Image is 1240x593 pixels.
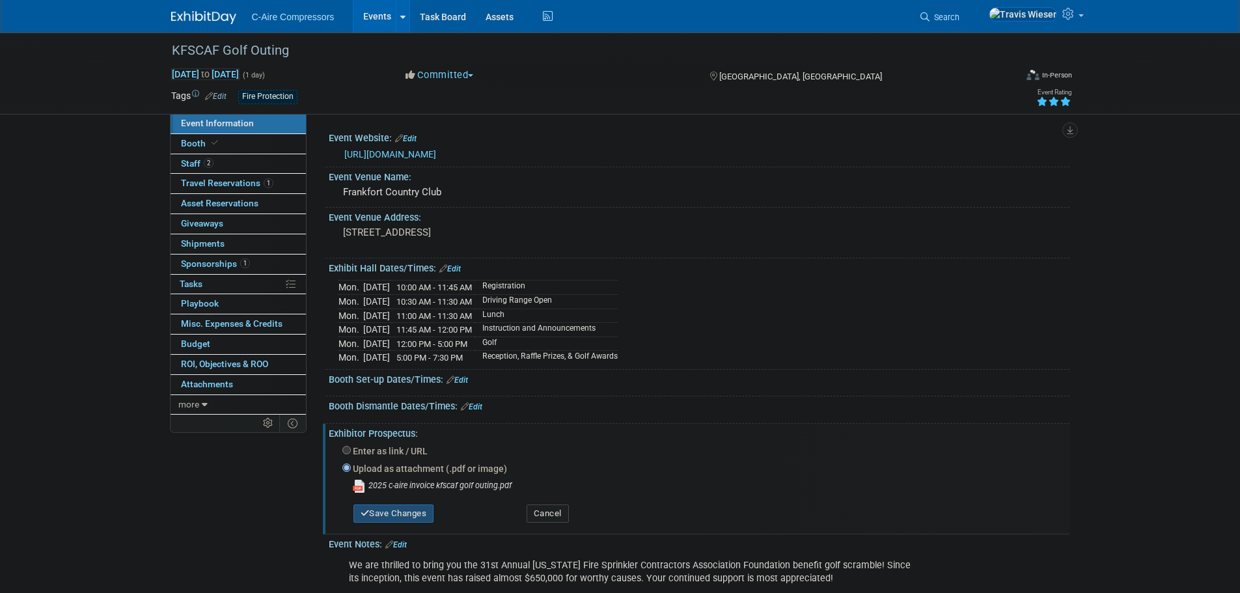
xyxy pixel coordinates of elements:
a: Budget [171,335,306,354]
div: Frankfort Country Club [338,182,1060,202]
a: Edit [395,134,417,143]
span: Tasks [180,279,202,289]
a: Edit [205,92,227,101]
a: Tasks [171,275,306,294]
img: ExhibitDay [171,11,236,24]
a: Search [912,6,972,29]
div: Event Venue Address: [329,208,1069,224]
a: Staff2 [171,154,306,174]
span: 11:00 AM - 11:30 AM [396,311,472,321]
span: 2 [204,158,214,168]
span: 5:00 PM - 7:30 PM [396,353,463,363]
div: Booth Dismantle Dates/Times: [329,396,1069,413]
td: Mon. [338,323,363,337]
a: Shipments [171,234,306,254]
a: more [171,395,306,415]
td: [DATE] [363,323,390,337]
td: Mon. [338,281,363,295]
span: Misc. Expenses & Credits [181,318,282,329]
div: In-Person [1041,70,1072,80]
span: Budget [181,338,210,349]
td: Toggle Event Tabs [279,415,306,432]
button: Save Changes [353,504,434,523]
span: 1 [264,178,273,188]
a: Edit [461,402,482,411]
td: Tags [171,89,227,104]
img: Travis Wieser [989,7,1057,21]
span: more [178,399,199,409]
td: [DATE] [363,351,390,365]
span: Staff [181,158,214,169]
div: Exhibit Hall Dates/Times: [329,258,1069,275]
span: ROI, Objectives & ROO [181,359,268,369]
span: Search [930,12,959,22]
a: Edit [447,376,468,385]
span: 10:30 AM - 11:30 AM [396,297,472,307]
td: Reception, Raffle Prizes, & Golf Awards [475,351,618,365]
div: Event Format [939,68,1073,87]
td: Instruction and Announcements [475,323,618,337]
label: Upload as attachment (.pdf or image) [353,462,507,475]
img: pdf-icon.png [352,480,368,493]
div: Fire Protection [238,90,297,103]
div: We are thrilled to bring you the 31st Annual [US_STATE] Fire Sprinkler Contractors Association Fo... [340,553,926,592]
span: C-Aire Compressors [252,12,335,22]
td: [DATE] [363,309,390,323]
a: Edit [385,540,407,549]
i: 2025 c-aire invoice kfscaf golf outing.pdf [368,480,512,490]
span: 10:00 AM - 11:45 AM [396,283,472,292]
span: 12:00 PM - 5:00 PM [396,339,467,349]
td: Mon. [338,309,363,323]
td: [DATE] [363,295,390,309]
span: 1 [240,258,250,268]
a: Playbook [171,294,306,314]
pre: [STREET_ADDRESS] [343,227,623,238]
div: Booth Set-up Dates/Times: [329,370,1069,387]
div: KFSCAF Golf Outing [167,39,996,62]
a: Edit [439,264,461,273]
a: [URL][DOMAIN_NAME] [344,149,436,159]
td: Golf [475,337,618,351]
td: [DATE] [363,337,390,351]
a: Attachments [171,375,306,394]
img: Format-Inperson.png [1026,70,1040,80]
a: Event Information [171,114,306,133]
span: Attachments [181,379,233,389]
span: Playbook [181,298,219,309]
a: Sponsorships1 [171,255,306,274]
button: Committed [401,68,478,82]
span: Asset Reservations [181,198,258,208]
span: Travel Reservations [181,178,273,188]
i: Booth reservation complete [212,139,218,146]
div: Event Notes: [329,534,1069,551]
a: Travel Reservations1 [171,174,306,193]
td: Mon. [338,351,363,365]
span: (1 day) [241,71,265,79]
span: [GEOGRAPHIC_DATA], [GEOGRAPHIC_DATA] [719,72,882,81]
span: Booth [181,138,221,148]
button: Cancel [527,504,569,523]
td: Driving Range Open [475,295,618,309]
div: Event Website: [329,128,1069,145]
a: Giveaways [171,214,306,234]
label: Enter as link / URL [353,445,428,458]
td: [DATE] [363,281,390,295]
span: Event Information [181,118,254,128]
a: Misc. Expenses & Credits [171,314,306,334]
div: Event Rating [1036,89,1071,96]
a: Booth [171,134,306,154]
td: Lunch [475,309,618,323]
div: Exhibitor Prospectus: [329,424,1069,440]
span: Shipments [181,238,225,249]
span: Sponsorships [181,258,250,269]
span: to [199,69,212,79]
div: Event Venue Name: [329,167,1069,184]
a: Asset Reservations [171,194,306,214]
span: 11:45 AM - 12:00 PM [396,325,472,335]
td: Mon. [338,295,363,309]
span: [DATE] [DATE] [171,68,240,80]
td: Personalize Event Tab Strip [257,415,280,432]
a: ROI, Objectives & ROO [171,355,306,374]
td: Registration [475,281,618,295]
span: Giveaways [181,218,223,228]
